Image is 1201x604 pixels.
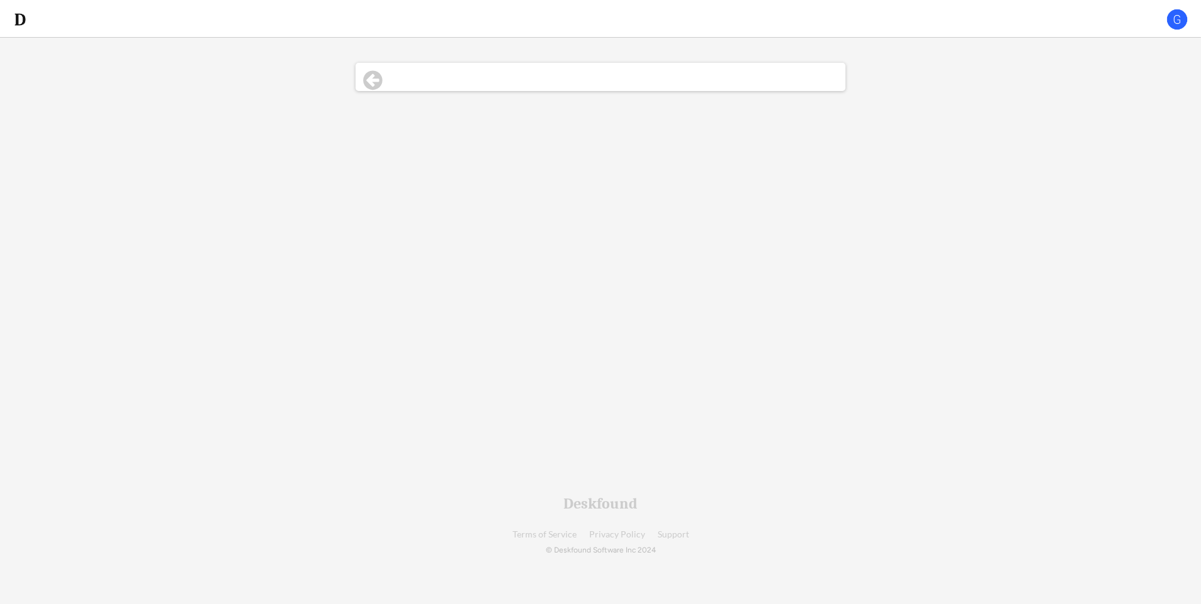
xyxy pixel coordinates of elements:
[589,530,645,539] a: Privacy Policy
[13,12,28,27] img: d-whitebg.png
[1166,8,1188,31] img: G.png
[513,530,577,539] a: Terms of Service
[658,530,689,539] a: Support
[563,496,638,511] div: Deskfound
